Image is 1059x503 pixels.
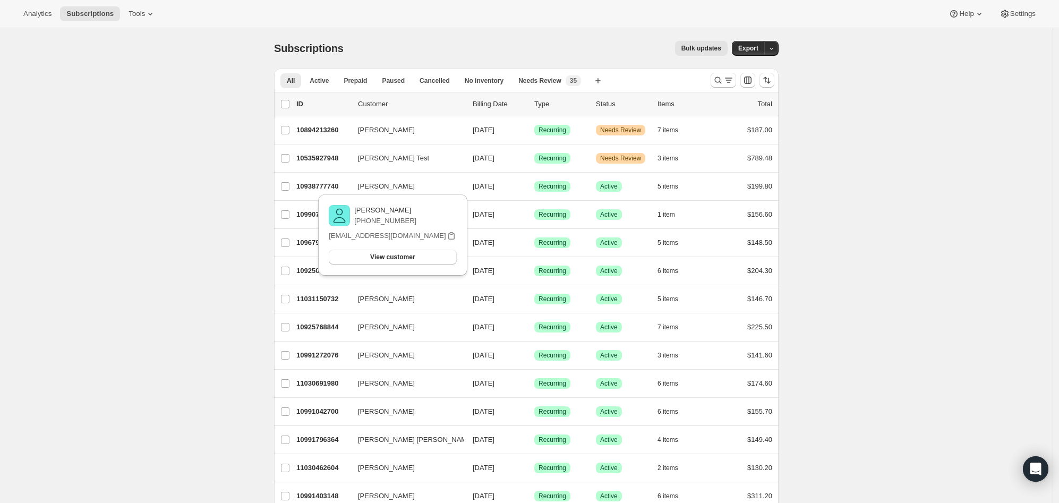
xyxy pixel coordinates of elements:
span: 6 items [657,379,678,388]
span: [DATE] [473,126,494,134]
button: 6 items [657,404,690,419]
span: Export [738,44,758,53]
p: 10535927948 [296,153,349,164]
button: Settings [993,6,1042,21]
p: [PHONE_NUMBER] [354,216,416,226]
span: $141.60 [747,351,772,359]
span: Active [600,238,618,247]
span: $789.48 [747,154,772,162]
span: [PERSON_NAME] [358,350,415,361]
button: 4 items [657,432,690,447]
span: 2 items [657,464,678,472]
span: Paused [382,76,405,85]
span: $130.20 [747,464,772,472]
div: 10990780556[PERSON_NAME][DATE]SuccessRecurringSuccessActive1 item$156.60 [296,207,772,222]
button: 7 items [657,320,690,335]
div: 11030462604[PERSON_NAME][DATE]SuccessRecurringSuccessActive2 items$130.20 [296,461,772,475]
button: Subscriptions [60,6,120,21]
button: [PERSON_NAME] [352,291,458,308]
span: 6 items [657,267,678,275]
span: $174.60 [747,379,772,387]
div: 10938777740[PERSON_NAME][DATE]SuccessRecurringSuccessActive5 items$199.80 [296,179,772,194]
span: 7 items [657,323,678,331]
span: Recurring [539,154,566,163]
span: 5 items [657,182,678,191]
span: Recurring [539,379,566,388]
p: Status [596,99,649,109]
div: 10925080716[PERSON_NAME][DATE]SuccessRecurringSuccessActive6 items$204.30 [296,263,772,278]
button: Help [942,6,990,21]
span: Cancelled [420,76,450,85]
span: [DATE] [473,464,494,472]
span: Active [310,76,329,85]
p: 10991796364 [296,434,349,445]
span: 3 items [657,351,678,360]
div: 10535927948[PERSON_NAME] Test[DATE]SuccessRecurringWarningNeeds Review3 items$789.48 [296,151,772,166]
span: 5 items [657,238,678,247]
button: 5 items [657,292,690,306]
span: Recurring [539,210,566,219]
span: Active [600,407,618,416]
div: Open Intercom Messenger [1023,456,1048,482]
span: [DATE] [473,407,494,415]
span: Active [600,267,618,275]
button: [PERSON_NAME] [352,403,458,420]
span: Recurring [539,238,566,247]
p: 11030691980 [296,378,349,389]
button: [PERSON_NAME] [352,347,458,364]
p: 11031150732 [296,294,349,304]
span: Recurring [539,407,566,416]
span: [DATE] [473,436,494,444]
span: Active [600,182,618,191]
span: Recurring [539,267,566,275]
span: [DATE] [473,295,494,303]
button: Sort the results [759,73,774,88]
span: 7 items [657,126,678,134]
span: Active [600,492,618,500]
button: Customize table column order and visibility [740,73,755,88]
span: All [287,76,295,85]
span: [PERSON_NAME] [358,491,415,501]
span: View customer [370,253,415,261]
button: 2 items [657,461,690,475]
span: Recurring [539,295,566,303]
span: 6 items [657,407,678,416]
span: $225.50 [747,323,772,331]
span: $155.70 [747,407,772,415]
div: 10991042700[PERSON_NAME][DATE]SuccessRecurringSuccessActive6 items$155.70 [296,404,772,419]
span: [DATE] [473,238,494,246]
span: [DATE] [473,182,494,190]
button: [PERSON_NAME] [352,319,458,336]
button: Tools [122,6,162,21]
button: Analytics [17,6,58,21]
span: $199.80 [747,182,772,190]
span: $311.20 [747,492,772,500]
img: variant image [329,205,350,226]
button: 5 items [657,235,690,250]
p: [EMAIL_ADDRESS][DOMAIN_NAME] [329,231,446,241]
button: 1 item [657,207,687,222]
button: 7 items [657,123,690,138]
div: Items [657,99,711,109]
span: Recurring [539,126,566,134]
span: [PERSON_NAME] [358,294,415,304]
span: Needs Review [600,154,641,163]
span: 3 items [657,154,678,163]
span: Recurring [539,323,566,331]
p: Customer [358,99,464,109]
span: Active [600,295,618,303]
span: No inventory [465,76,503,85]
span: Needs Review [518,76,561,85]
span: Recurring [539,351,566,360]
span: $148.50 [747,238,772,246]
span: Active [600,464,618,472]
span: $149.40 [747,436,772,444]
p: Billing Date [473,99,526,109]
p: ID [296,99,349,109]
div: 10967974028[PERSON_NAME][DATE]SuccessRecurringSuccessActive5 items$148.50 [296,235,772,250]
span: Bulk updates [681,44,721,53]
div: 11031150732[PERSON_NAME][DATE]SuccessRecurringSuccessActive5 items$146.70 [296,292,772,306]
span: Recurring [539,464,566,472]
span: Active [600,210,618,219]
div: IDCustomerBilling DateTypeStatusItemsTotal [296,99,772,109]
